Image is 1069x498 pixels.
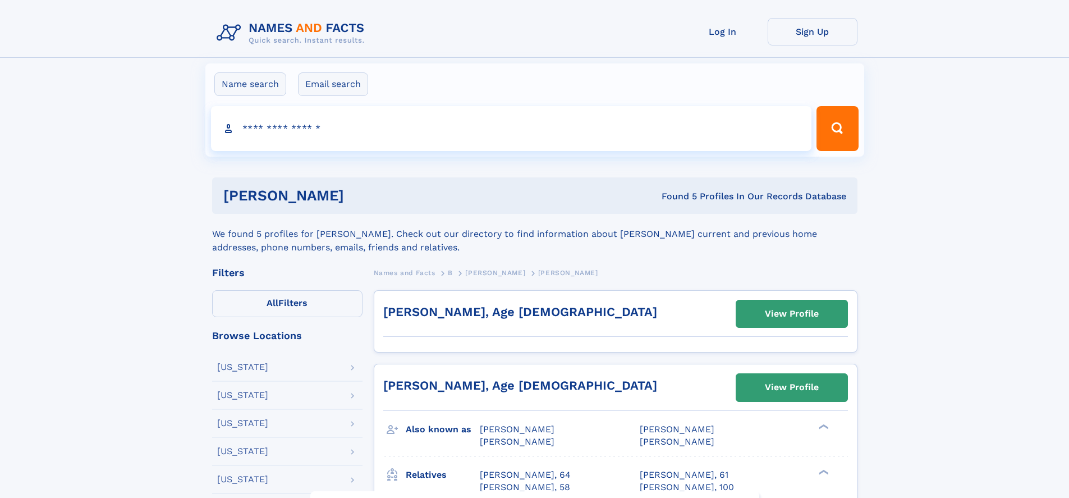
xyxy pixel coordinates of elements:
div: [US_STATE] [217,447,268,456]
span: [PERSON_NAME] [480,436,554,447]
label: Email search [298,72,368,96]
img: Logo Names and Facts [212,18,374,48]
a: [PERSON_NAME], Age [DEMOGRAPHIC_DATA] [383,305,657,319]
a: [PERSON_NAME], 64 [480,469,571,481]
a: B [448,266,453,280]
span: B [448,269,453,277]
div: [US_STATE] [217,419,268,428]
input: search input [211,106,812,151]
h3: Also known as [406,420,480,439]
div: [US_STATE] [217,363,268,372]
a: [PERSON_NAME], Age [DEMOGRAPHIC_DATA] [383,378,657,392]
h3: Relatives [406,465,480,485]
span: [PERSON_NAME] [640,424,714,435]
a: [PERSON_NAME], 61 [640,469,728,481]
a: [PERSON_NAME], 58 [480,481,570,494]
a: [PERSON_NAME] [465,266,525,280]
a: Names and Facts [374,266,435,280]
div: ❯ [816,423,829,430]
div: [US_STATE] [217,391,268,400]
div: Filters [212,268,363,278]
div: Found 5 Profiles In Our Records Database [503,190,846,203]
span: [PERSON_NAME] [538,269,598,277]
div: [US_STATE] [217,475,268,484]
a: [PERSON_NAME], 100 [640,481,734,494]
span: [PERSON_NAME] [640,436,714,447]
label: Name search [214,72,286,96]
div: Browse Locations [212,331,363,341]
label: Filters [212,290,363,317]
span: [PERSON_NAME] [465,269,525,277]
h1: [PERSON_NAME] [223,189,503,203]
a: Log In [678,18,768,45]
a: View Profile [736,374,847,401]
div: View Profile [765,301,819,327]
div: ❯ [816,468,829,476]
button: Search Button [816,106,858,151]
a: View Profile [736,300,847,327]
div: View Profile [765,374,819,400]
a: Sign Up [768,18,857,45]
span: [PERSON_NAME] [480,424,554,435]
div: We found 5 profiles for [PERSON_NAME]. Check out our directory to find information about [PERSON_... [212,214,857,254]
span: All [267,298,278,308]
